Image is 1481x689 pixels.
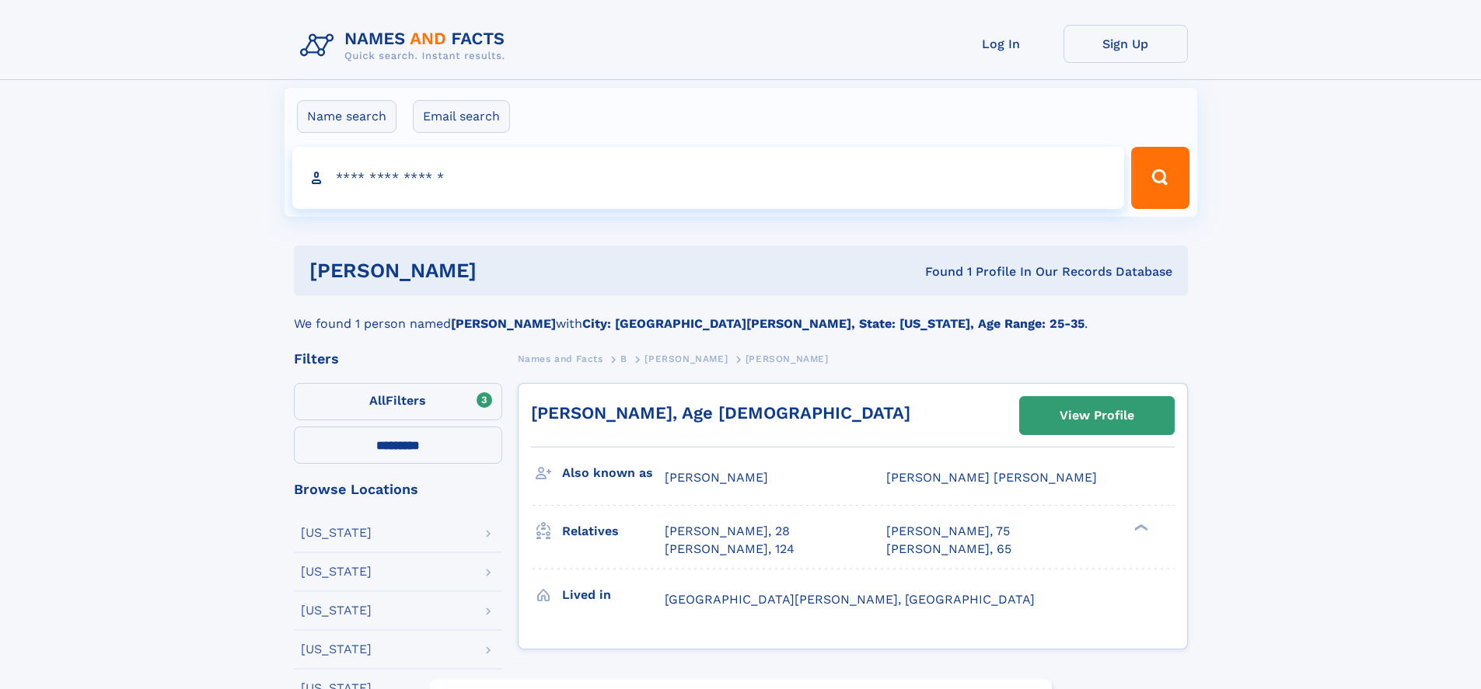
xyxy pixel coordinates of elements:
input: search input [292,147,1125,209]
div: We found 1 person named with . [294,296,1188,333]
a: Sign Up [1064,25,1188,63]
span: [PERSON_NAME] [644,353,728,364]
div: View Profile [1060,398,1134,433]
b: City: [GEOGRAPHIC_DATA][PERSON_NAME], State: [US_STATE], Age Range: 25-35 [582,316,1085,331]
h1: [PERSON_NAME] [309,261,701,280]
h3: Lived in [562,582,665,608]
span: [PERSON_NAME] [PERSON_NAME] [886,470,1097,485]
a: [PERSON_NAME], 75 [886,523,1010,540]
div: [US_STATE] [301,643,372,656]
span: [PERSON_NAME] [665,470,768,485]
div: ❯ [1130,523,1149,533]
a: View Profile [1020,397,1174,434]
h3: Also known as [562,460,665,486]
a: [PERSON_NAME], 65 [886,541,1011,558]
a: [PERSON_NAME], 28 [665,523,790,540]
a: Log In [939,25,1064,63]
b: [PERSON_NAME] [451,316,556,331]
div: [US_STATE] [301,527,372,539]
a: [PERSON_NAME], Age [DEMOGRAPHIC_DATA] [531,403,910,423]
span: [GEOGRAPHIC_DATA][PERSON_NAME], [GEOGRAPHIC_DATA] [665,592,1035,607]
h3: Relatives [562,518,665,545]
label: Filters [294,383,502,420]
button: Search Button [1131,147,1189,209]
div: [US_STATE] [301,565,372,578]
label: Email search [413,100,510,133]
div: Filters [294,352,502,366]
div: Browse Locations [294,482,502,496]
div: [US_STATE] [301,604,372,617]
img: Logo Names and Facts [294,25,518,67]
label: Name search [297,100,396,133]
span: [PERSON_NAME] [746,353,829,364]
span: All [369,393,386,408]
a: B [620,349,627,368]
a: [PERSON_NAME] [644,349,728,368]
a: Names and Facts [518,349,603,368]
div: Found 1 Profile In Our Records Database [700,263,1172,280]
span: B [620,353,627,364]
a: [PERSON_NAME], 124 [665,541,795,558]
